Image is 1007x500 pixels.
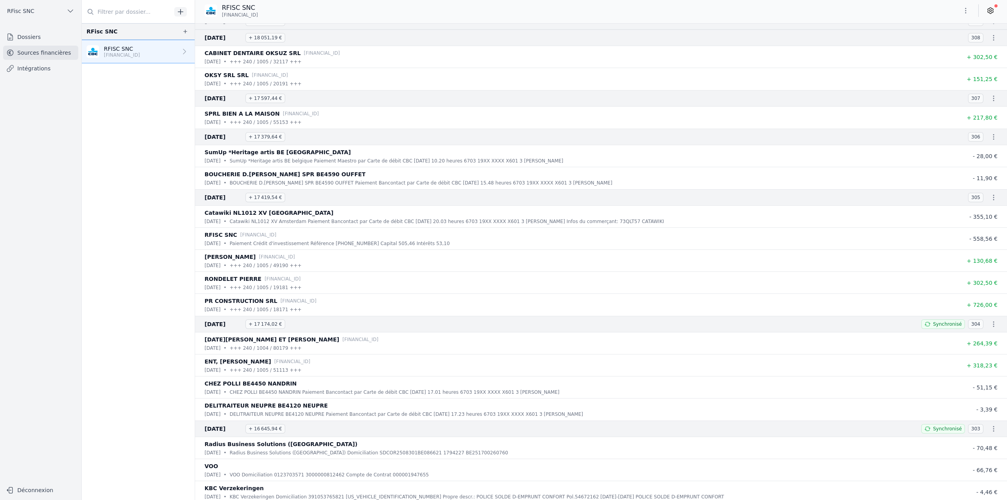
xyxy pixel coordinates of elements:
p: +++ 240 / 1005 / 20191 +++ [230,80,302,88]
p: [FINANCIAL_ID] [240,231,277,239]
div: • [224,118,227,126]
span: 304 [968,319,983,329]
p: +++ 240 / 1005 / 19181 +++ [230,284,302,292]
p: [DATE] [205,58,221,66]
p: RFISC SNC [205,230,237,240]
span: + 17 379,64 € [245,132,285,142]
span: + 302,50 € [966,280,998,286]
span: + 18 051,19 € [245,33,285,42]
p: [DATE] [205,157,221,165]
p: [DATE] [205,471,221,479]
span: [DATE] [205,94,242,103]
span: - 355,10 € [969,214,998,220]
span: 306 [968,132,983,142]
span: Synchronisé [933,321,962,327]
img: CBC_CREGBEBB.png [87,45,99,58]
span: + 16 645,94 € [245,424,285,434]
p: ENT, [PERSON_NAME] [205,357,271,366]
p: [PERSON_NAME] [205,252,256,262]
span: + 130,68 € [966,258,998,264]
a: Sources financières [3,46,78,60]
p: +++ 240 / 1005 / 49190 +++ [230,262,302,269]
a: Dossiers [3,30,78,44]
p: Catawiki NL1012 XV Amsterdam Paiement Bancontact par Carte de débit CBC [DATE] 20.03 heures 6703 ... [230,218,664,225]
div: • [224,58,227,66]
span: [DATE] [205,424,242,434]
p: [FINANCIAL_ID] [104,52,140,58]
div: • [224,388,227,396]
span: Synchronisé [933,426,962,432]
span: + 17 174,02 € [245,319,285,329]
p: [DATE] [205,410,221,418]
p: [DATE] [205,306,221,314]
p: VOO Domiciliation 0123703571 3000000812462 Compte de Contrat 000001947655 [230,471,429,479]
img: CBC_CREGBEBB.png [205,4,217,17]
span: [FINANCIAL_ID] [222,12,258,18]
p: [FINANCIAL_ID] [342,336,378,343]
p: [DATE] [205,80,221,88]
p: PR CONSTRUCTION SRL [205,296,277,306]
div: • [224,218,227,225]
p: [DATE] [205,118,221,126]
p: RFISC SNC [222,3,258,13]
p: DELITRAITEUR NEUPRE BE4120 NEUPRE Paiement Bancontact par Carte de débit CBC [DATE] 17.23 heures ... [230,410,583,418]
div: • [224,240,227,247]
span: - 4,46 € [976,489,998,495]
p: VOO [205,461,218,471]
p: [DATE] [205,179,221,187]
span: RFisc SNC [7,7,34,15]
p: [FINANCIAL_ID] [274,358,310,365]
p: +++ 240 / 1004 / 80179 +++ [230,344,302,352]
span: + 17 597,44 € [245,94,285,103]
p: [FINANCIAL_ID] [304,49,340,57]
p: [DATE] [205,240,221,247]
p: OKSY SRL SRL [205,70,249,80]
span: + 217,80 € [966,114,998,121]
p: Radius Business Solutions ([GEOGRAPHIC_DATA]) [205,439,358,449]
p: DELITRAITEUR NEUPRE BE4120 NEUPRE [205,401,328,410]
p: KBC Verzekeringen [205,483,264,493]
p: [DATE] [205,262,221,269]
div: • [224,262,227,269]
p: [FINANCIAL_ID] [283,110,319,118]
span: - 558,56 € [969,236,998,242]
p: SPRL BIEN A LA MAISON [205,109,280,118]
p: [DATE] [205,449,221,457]
span: 305 [968,193,983,202]
span: - 3,39 € [976,406,998,413]
span: - 51,15 € [973,384,998,391]
span: - 11,90 € [973,175,998,181]
span: - 70,48 € [973,445,998,451]
div: • [224,449,227,457]
p: [FINANCIAL_ID] [259,253,295,261]
span: + 151,25 € [966,76,998,82]
div: RFisc SNC [87,27,118,36]
span: [DATE] [205,33,242,42]
div: • [224,179,227,187]
p: +++ 240 / 1005 / 55153 +++ [230,118,302,126]
span: + 302,50 € [966,54,998,60]
p: SumUp *Heritage artis BE belgique Paiement Maestro par Carte de débit CBC [DATE] 10.20 heures 670... [230,157,563,165]
span: + 17 419,54 € [245,193,285,202]
p: [DATE][PERSON_NAME] ET [PERSON_NAME] [205,335,339,344]
p: RFISC SNC [104,45,140,53]
p: BOUCHERIE D.[PERSON_NAME] SPR BE4590 OUFFET [205,170,365,179]
p: CHEZ POLLI BE4450 NANDRIN [205,379,297,388]
span: [DATE] [205,319,242,329]
span: - 66,76 € [973,467,998,473]
button: RFisc SNC [3,5,78,17]
p: [FINANCIAL_ID] [252,71,288,79]
p: Paiement Crédit d'investissement Référence [PHONE_NUMBER] Capital 505,46 Intérêts 53,10 [230,240,450,247]
p: SumUp *Heritage artis BE [GEOGRAPHIC_DATA] [205,148,351,157]
span: 303 [968,424,983,434]
p: +++ 240 / 1005 / 18171 +++ [230,306,302,314]
span: + 318,23 € [966,362,998,369]
p: [FINANCIAL_ID] [280,297,317,305]
div: • [224,410,227,418]
div: • [224,366,227,374]
p: +++ 240 / 1005 / 32117 +++ [230,58,302,66]
div: • [224,471,227,479]
span: + 264,39 € [966,340,998,347]
p: [FINANCIAL_ID] [265,275,301,283]
span: 308 [968,33,983,42]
